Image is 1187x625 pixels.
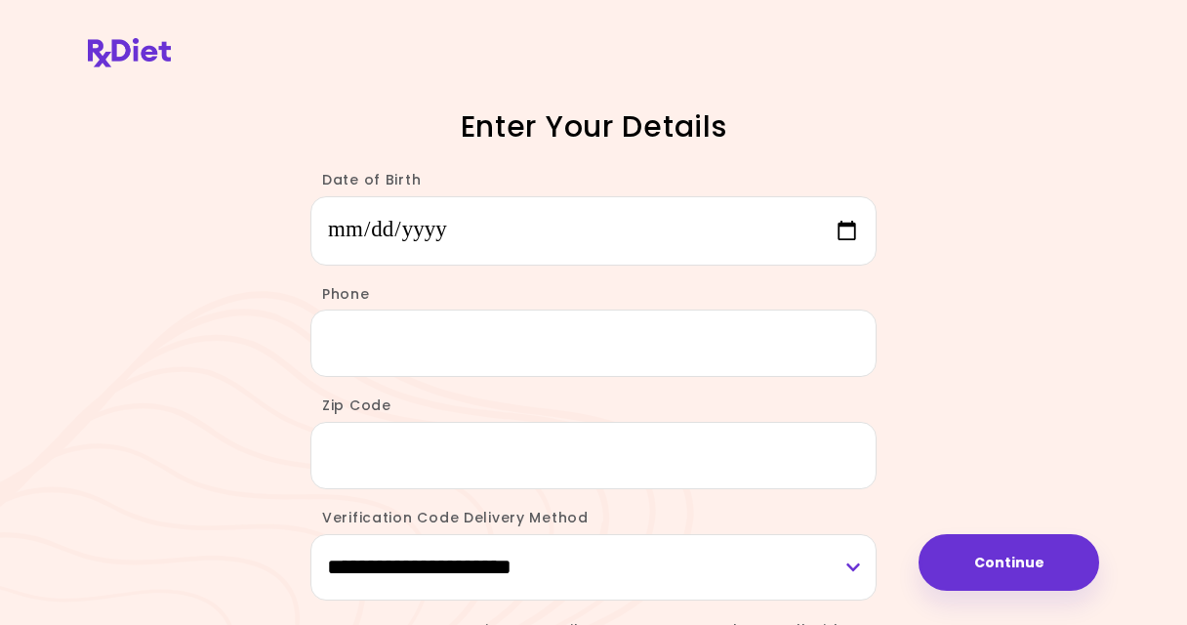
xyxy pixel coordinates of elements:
label: Zip Code [310,396,391,415]
label: Phone [310,284,370,304]
h1: Enter Your Details [252,107,935,146]
label: Verification Code Delivery Method [310,508,589,527]
label: Date of Birth [310,170,421,189]
button: Continue [919,534,1099,591]
img: RxDiet [88,38,171,67]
